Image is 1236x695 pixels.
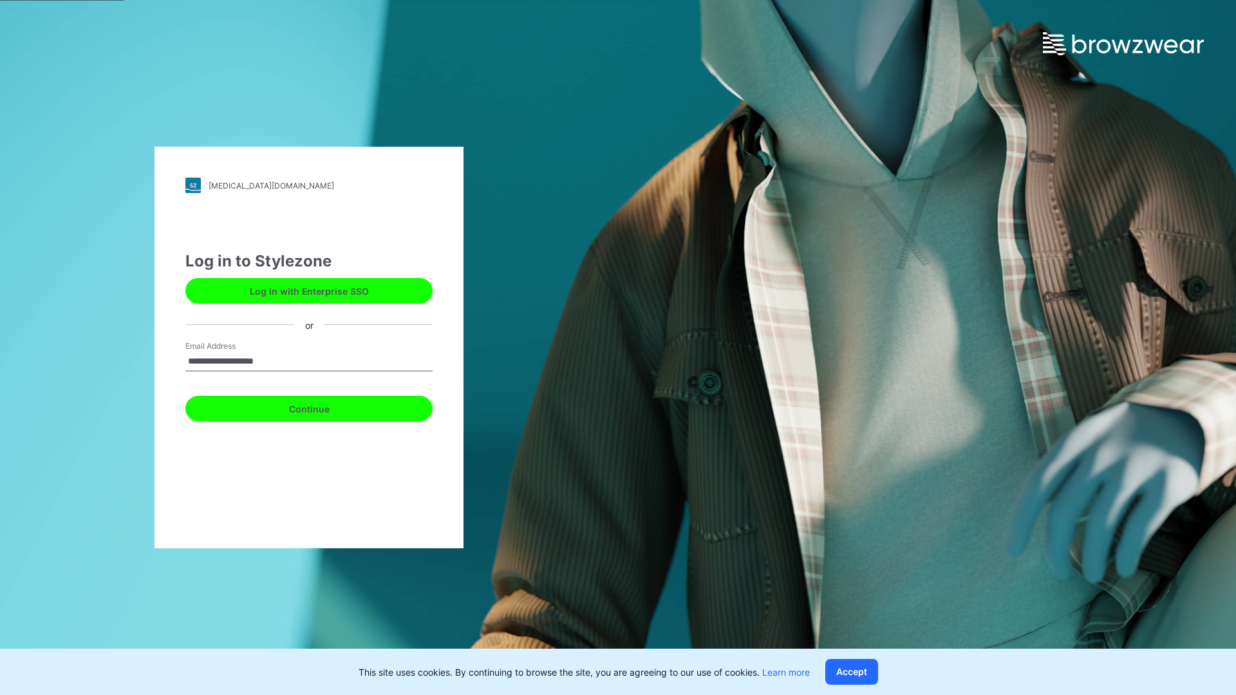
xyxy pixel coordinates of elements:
[185,278,433,304] button: Log in with Enterprise SSO
[185,396,433,422] button: Continue
[359,665,810,679] p: This site uses cookies. By continuing to browse the site, you are agreeing to our use of cookies.
[1043,32,1204,55] img: browzwear-logo.e42bd6dac1945053ebaf764b6aa21510.svg
[825,659,878,685] button: Accept
[185,178,201,193] img: stylezone-logo.562084cfcfab977791bfbf7441f1a819.svg
[185,340,276,352] label: Email Address
[185,250,433,273] div: Log in to Stylezone
[185,178,433,193] a: [MEDICAL_DATA][DOMAIN_NAME]
[762,667,810,678] a: Learn more
[295,318,324,331] div: or
[209,181,334,190] div: [MEDICAL_DATA][DOMAIN_NAME]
